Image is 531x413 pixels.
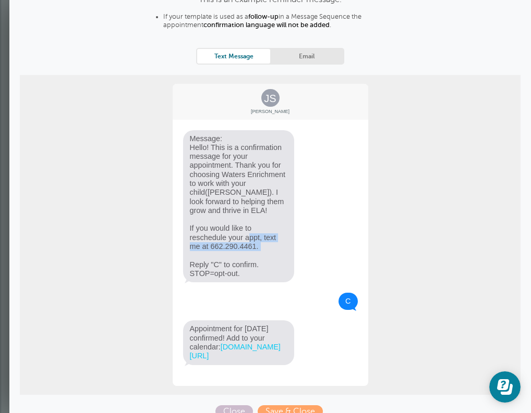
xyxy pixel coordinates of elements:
[163,13,398,32] li: If your template is used as a in a Message Sequence the appointment .
[248,13,279,20] strong: follow-up
[489,371,521,403] iframe: Resource center
[261,89,280,107] span: JS
[183,320,295,365] span: Appointment for [DATE] confirmed! Add to your calendar:
[197,49,270,63] a: Text Message
[173,109,368,115] span: [PERSON_NAME]
[183,130,295,283] span: Message: Hello! This is a confirmation message for your appointment. Thank you for choosing Water...
[203,21,330,29] strong: confirmation language will not be added
[190,343,281,360] a: [DOMAIN_NAME][URL]
[339,293,357,310] span: C
[270,49,343,63] a: Email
